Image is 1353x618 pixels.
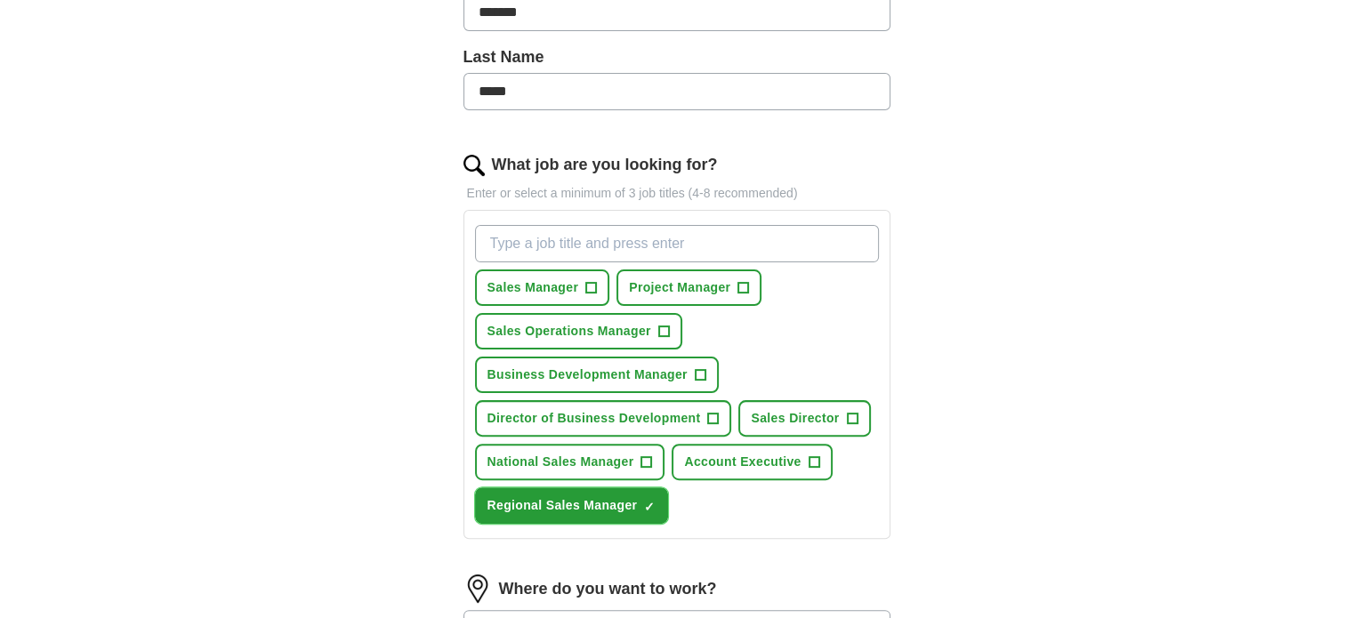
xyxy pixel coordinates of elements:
button: Regional Sales Manager✓ [475,487,669,524]
span: Director of Business Development [487,409,701,428]
button: Business Development Manager [475,357,719,393]
span: Business Development Manager [487,365,688,384]
span: Project Manager [629,278,730,297]
label: Where do you want to work? [499,577,717,601]
button: Director of Business Development [475,400,732,437]
label: What job are you looking for? [492,153,718,177]
button: National Sales Manager [475,444,665,480]
span: ✓ [644,500,655,514]
img: location.png [463,574,492,603]
span: Sales Operations Manager [487,322,651,341]
button: Sales Director [738,400,870,437]
span: Regional Sales Manager [487,496,638,515]
input: Type a job title and press enter [475,225,879,262]
label: Last Name [463,45,890,69]
img: search.png [463,155,485,176]
button: Project Manager [616,269,761,306]
button: Sales Manager [475,269,610,306]
span: Account Executive [684,453,801,471]
span: National Sales Manager [487,453,634,471]
button: Sales Operations Manager [475,313,682,349]
span: Sales Director [751,409,839,428]
p: Enter or select a minimum of 3 job titles (4-8 recommended) [463,184,890,203]
span: Sales Manager [487,278,579,297]
button: Account Executive [672,444,832,480]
